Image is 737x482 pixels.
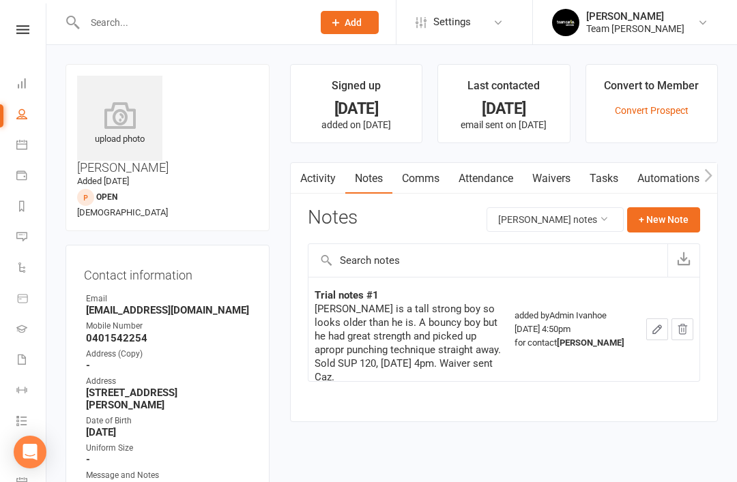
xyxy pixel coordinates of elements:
a: Waivers [523,163,580,194]
a: Convert Prospect [615,105,689,116]
div: [PERSON_NAME] is a tall strong boy so looks older than he is. A bouncy boy but he had great stren... [315,302,503,384]
div: Last contacted [467,77,540,102]
div: [PERSON_NAME] [586,10,684,22]
span: [DEMOGRAPHIC_DATA] [77,207,168,217]
strong: - [86,359,251,372]
strong: - [86,453,251,466]
strong: [STREET_ADDRESS][PERSON_NAME] [86,387,251,411]
a: Automations [628,163,709,194]
strong: [EMAIL_ADDRESS][DOMAIN_NAME] [86,304,251,316]
a: Product Sales [16,284,47,315]
a: Activity [291,163,345,194]
span: Settings [433,7,471,37]
strong: 0401542254 [86,332,251,344]
button: [PERSON_NAME] notes [487,207,624,232]
button: Add [321,11,379,34]
img: thumb_image1603260965.png [552,9,579,36]
div: Email [86,292,251,305]
a: People [16,100,47,131]
div: Convert to Member [604,77,699,102]
div: for contact [515,336,634,350]
div: [DATE] [303,102,409,116]
input: Search... [81,13,303,32]
div: Mobile Number [86,320,251,333]
span: Open [96,192,117,202]
p: added on [DATE] [303,119,409,130]
div: Date of Birth [86,415,251,427]
div: Address (Copy) [86,348,251,361]
a: Notes [345,163,392,194]
div: Uniform Size [86,442,251,455]
div: upload photo [77,102,162,147]
a: Payments [16,162,47,192]
input: Search notes [308,244,667,277]
div: [DATE] [450,102,557,116]
a: Comms [392,163,449,194]
div: Message and Notes [86,469,251,482]
strong: [PERSON_NAME] [557,337,624,348]
a: Tasks [580,163,628,194]
a: Dashboard [16,70,47,100]
strong: Trial notes #1 [315,289,379,301]
span: Add [345,17,362,28]
h3: [PERSON_NAME] [77,76,258,175]
div: added by Admin Ivanhoe [DATE] 4:50pm [515,309,634,350]
time: Added [DATE] [77,176,129,186]
div: Address [86,375,251,388]
h3: Notes [308,207,358,232]
a: Attendance [449,163,523,194]
button: + New Note [627,207,700,232]
h3: Contact information [84,263,251,282]
strong: [DATE] [86,426,251,438]
a: Reports [16,192,47,223]
div: Signed up [332,77,381,102]
div: Team [PERSON_NAME] [586,22,684,35]
a: Calendar [16,131,47,162]
p: email sent on [DATE] [450,119,557,130]
div: Open Intercom Messenger [14,436,46,468]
